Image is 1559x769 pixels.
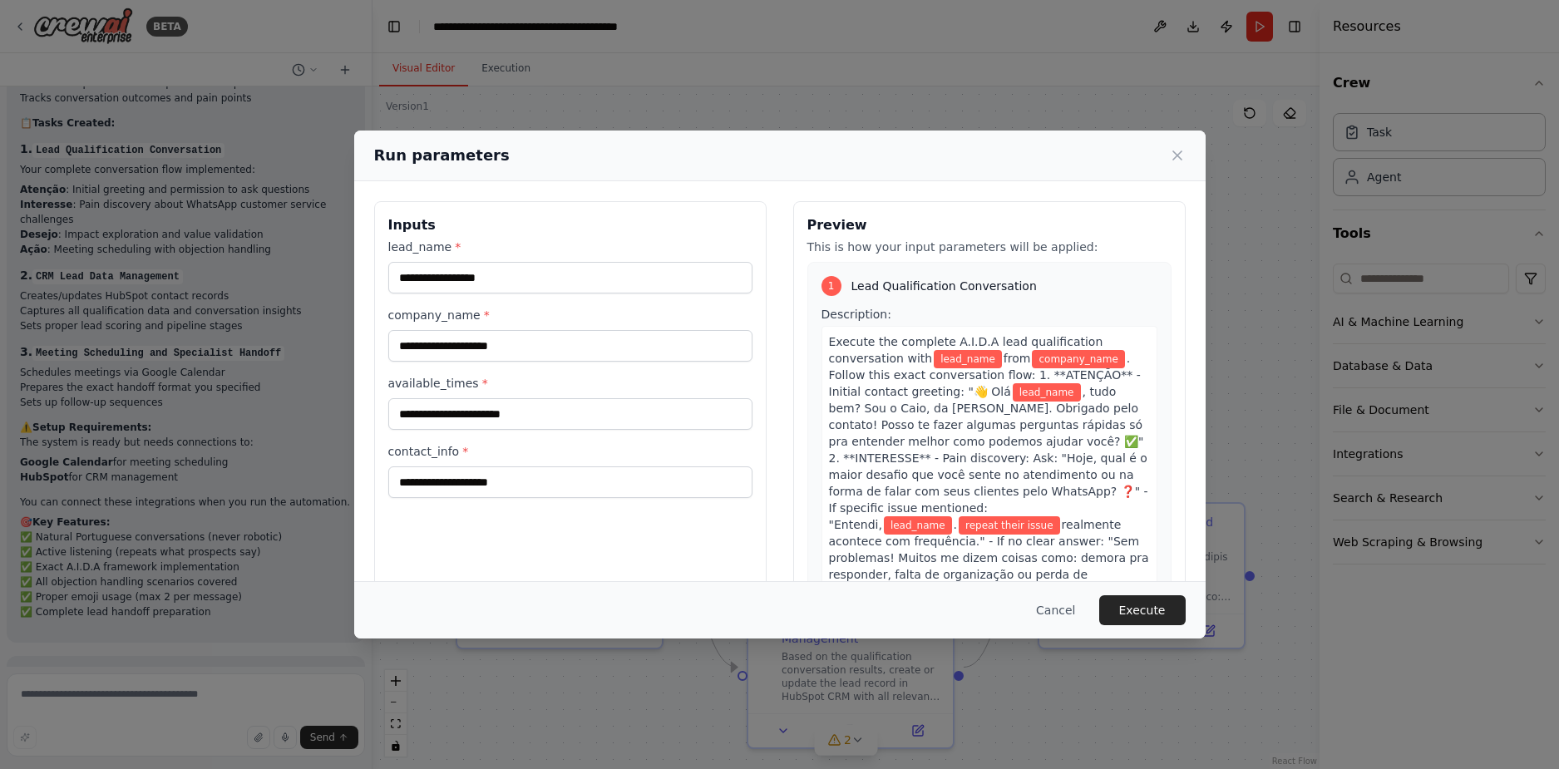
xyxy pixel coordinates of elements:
h3: Inputs [388,215,752,235]
span: . [954,518,957,531]
label: contact_info [388,443,752,460]
span: Variable: lead_name [1013,383,1081,402]
button: Cancel [1023,595,1088,625]
span: Variable: repeat their issue [959,516,1060,535]
div: 1 [821,276,841,296]
span: Variable: lead_name [934,350,1002,368]
span: Description: [821,308,891,321]
h2: Run parameters [374,144,510,167]
span: from [1004,352,1031,365]
span: Variable: lead_name [884,516,952,535]
h3: Preview [807,215,1172,235]
label: company_name [388,307,752,323]
label: available_times [388,375,752,392]
button: Execute [1099,595,1186,625]
span: , tudo bem? Sou o Caio, da [PERSON_NAME]. Obrigado pelo contato! Posso te fazer algumas perguntas... [829,385,1148,531]
span: Variable: company_name [1032,350,1124,368]
label: lead_name [388,239,752,255]
p: This is how your input parameters will be applied: [807,239,1172,255]
span: . Follow this exact conversation flow: 1. **ATENÇÃO** - Initial contact greeting: "👋 Olá [829,352,1141,398]
span: Lead Qualification Conversation [851,278,1037,294]
span: Execute the complete A.I.D.A lead qualification conversation with [829,335,1103,365]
